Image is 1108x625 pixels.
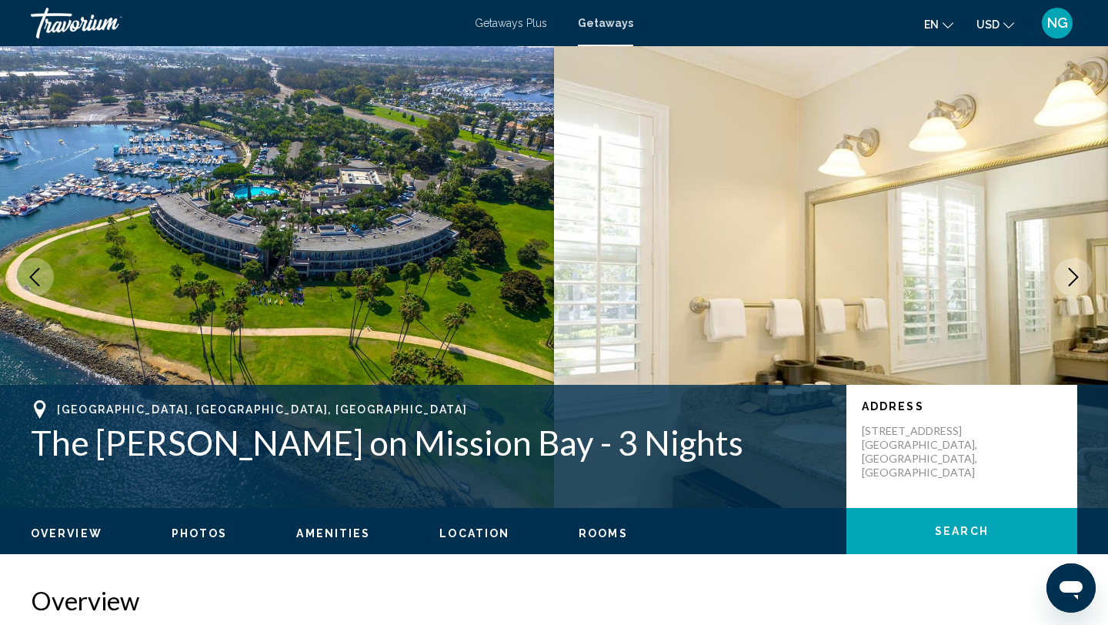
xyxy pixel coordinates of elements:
a: Travorium [31,8,459,38]
p: [STREET_ADDRESS] [GEOGRAPHIC_DATA], [GEOGRAPHIC_DATA], [GEOGRAPHIC_DATA] [862,424,985,480]
button: Amenities [296,526,370,540]
span: Photos [172,527,228,540]
span: NG [1047,15,1068,31]
button: Change language [924,13,953,35]
button: Overview [31,526,102,540]
span: Overview [31,527,102,540]
p: Address [862,400,1062,413]
button: Previous image [15,258,54,296]
h1: The [PERSON_NAME] on Mission Bay - 3 Nights [31,423,831,463]
a: Getaways [578,17,633,29]
button: User Menu [1037,7,1077,39]
span: Search [935,526,989,538]
button: Rooms [579,526,628,540]
span: Rooms [579,527,628,540]
button: Change currency [976,13,1014,35]
button: Search [846,508,1077,554]
iframe: Button to launch messaging window [1046,563,1096,613]
span: [GEOGRAPHIC_DATA], [GEOGRAPHIC_DATA], [GEOGRAPHIC_DATA] [57,403,467,416]
button: Photos [172,526,228,540]
a: Getaways Plus [475,17,547,29]
button: Location [439,526,509,540]
span: USD [976,18,1000,31]
span: Location [439,527,509,540]
span: en [924,18,939,31]
button: Next image [1054,258,1093,296]
h2: Overview [31,585,1077,616]
span: Amenities [296,527,370,540]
